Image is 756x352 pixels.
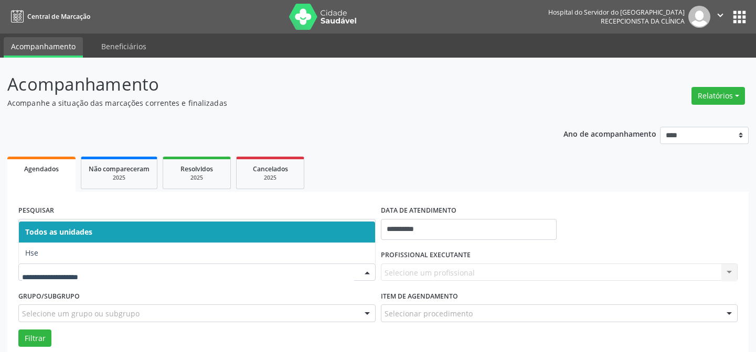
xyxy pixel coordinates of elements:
div: 2025 [244,174,296,182]
i:  [715,9,726,21]
p: Acompanhe a situação das marcações correntes e finalizadas [7,97,526,108]
p: Ano de acompanhamento [563,127,656,140]
span: Agendados [24,164,59,173]
button: apps [730,8,749,26]
a: Central de Marcação [7,8,90,25]
div: Hospital do Servidor do [GEOGRAPHIC_DATA] [548,8,685,17]
a: Acompanhamento [4,37,83,58]
span: Todos as unidades [25,227,92,237]
span: Selecione um grupo ou subgrupo [22,308,140,319]
label: Grupo/Subgrupo [18,288,80,304]
div: 2025 [171,174,223,182]
a: Beneficiários [94,37,154,56]
button: Filtrar [18,329,51,347]
span: Selecionar procedimento [385,308,473,319]
span: Central de Marcação [27,12,90,21]
span: Hse [25,248,38,258]
span: Cancelados [253,164,288,173]
div: 2025 [89,174,150,182]
span: Resolvidos [180,164,213,173]
button:  [710,6,730,28]
img: img [688,6,710,28]
label: DATA DE ATENDIMENTO [381,203,456,219]
label: Item de agendamento [381,288,458,304]
p: Acompanhamento [7,71,526,97]
span: Recepcionista da clínica [601,17,685,26]
button: Relatórios [691,87,745,105]
label: PESQUISAR [18,203,54,219]
span: Não compareceram [89,164,150,173]
label: PROFISSIONAL EXECUTANTE [381,247,471,263]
